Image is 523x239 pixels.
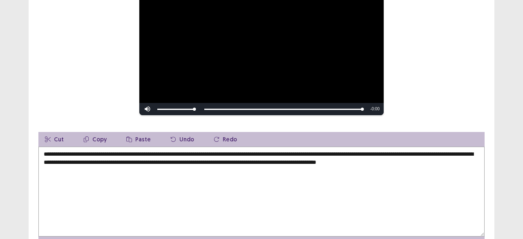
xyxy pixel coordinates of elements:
div: Volume Level [157,109,194,110]
button: Redo [207,132,244,147]
button: Cut [38,132,70,147]
button: Undo [164,132,201,147]
span: - [370,107,371,111]
button: Mute [139,103,156,115]
button: Copy [77,132,113,147]
span: 0:00 [372,107,380,111]
button: Paste [120,132,157,147]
